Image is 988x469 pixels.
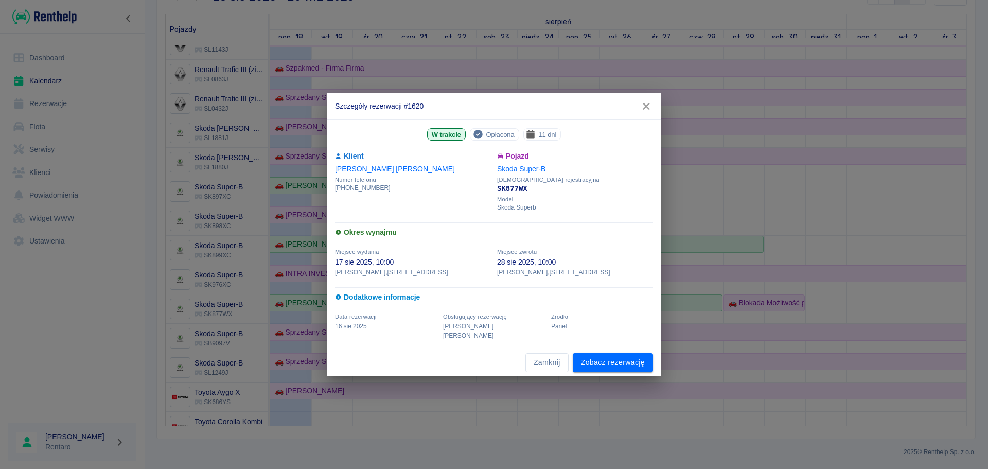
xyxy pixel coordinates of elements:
p: [PERSON_NAME] [PERSON_NAME] [443,322,545,340]
p: 16 sie 2025 [335,322,437,331]
h6: Dodatkowe informacje [335,292,653,303]
h2: Szczegóły rezerwacji #1620 [327,93,661,119]
p: 17 sie 2025, 10:00 [335,257,491,268]
span: W trakcie [428,129,465,140]
h6: Okres wynajmu [335,227,653,238]
p: [PERSON_NAME] , [STREET_ADDRESS] [335,268,491,277]
p: 28 sie 2025, 10:00 [497,257,653,268]
p: SK877WX [497,183,653,194]
span: Data rezerwacji [335,314,377,320]
p: Skoda Superb [497,203,653,212]
a: Skoda Super-B [497,165,545,173]
h6: Klient [335,151,491,162]
span: Model [497,196,653,203]
p: Panel [551,322,653,331]
h6: Pojazd [497,151,653,162]
span: Żrodło [551,314,568,320]
span: Numer telefonu [335,177,491,183]
span: Opłacona [482,129,518,140]
p: [PHONE_NUMBER] [335,183,491,193]
a: [PERSON_NAME] [PERSON_NAME] [335,165,455,173]
button: Zamknij [525,353,569,372]
span: Obsługujący rezerwację [443,314,507,320]
span: Miejsce zwrotu [497,249,537,255]
a: Zobacz rezerwację [573,353,653,372]
span: [DEMOGRAPHIC_DATA] rejestracyjna [497,177,653,183]
p: [PERSON_NAME] , [STREET_ADDRESS] [497,268,653,277]
span: 11 dni [534,129,560,140]
span: Miejsce wydania [335,249,379,255]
